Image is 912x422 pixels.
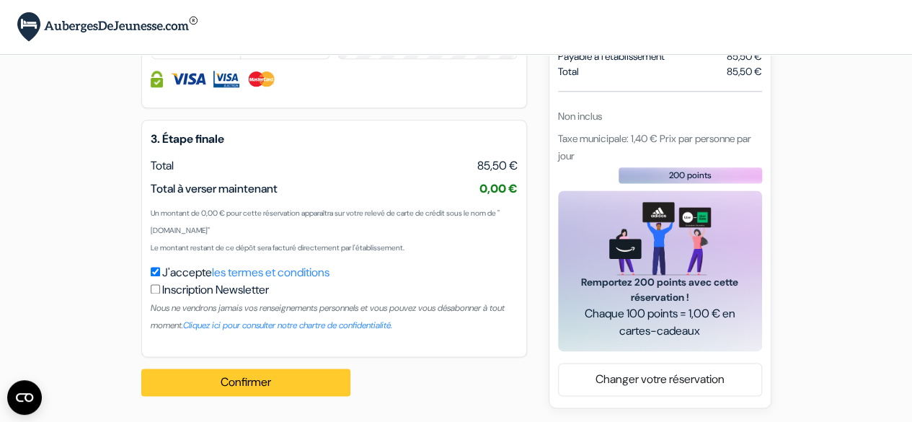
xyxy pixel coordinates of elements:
span: 200 points [669,168,712,181]
small: Nous ne vendrons jamais vos renseignements personnels et vous pouvez vous désabonner à tout moment. [151,302,505,331]
img: Master Card [247,71,276,87]
span: Total [558,63,579,79]
img: Visa Electron [213,71,239,87]
span: Payable à l’établissement [558,48,665,63]
img: Visa [170,71,206,87]
span: 85,50 € [477,157,518,175]
a: Changer votre réservation [559,365,761,392]
label: Inscription Newsletter [162,281,269,299]
span: Remportez 200 points avec cette réservation ! [575,274,745,304]
span: Chaque 100 points = 1,00 € en cartes-cadeaux [575,304,745,339]
button: Ouvrir le widget CMP [7,380,42,415]
span: Total [151,158,174,173]
small: Le montant restant de ce dépôt sera facturé directement par l'établissement. [151,243,404,252]
span: 85,50 € [727,49,762,62]
h5: 3. Étape finale [151,132,518,146]
span: 85,50 € [727,63,762,79]
button: Confirmer [141,369,350,396]
small: Un montant de 0,00 € pour cette réservation apparaîtra sur votre relevé de carte de crédit sous l... [151,208,500,235]
img: Information de carte de crédit entièrement encryptée et sécurisée [151,71,163,87]
a: Cliquez ici pour consulter notre chartre de confidentialité. [183,320,392,331]
label: J'accepte [162,264,329,281]
span: 0,00 € [479,181,518,196]
span: Total à verser maintenant [151,181,278,196]
div: Non inclus [558,108,762,123]
span: Taxe municipale: 1,40 € Prix par personne par jour [558,131,751,162]
img: gift_card_hero_new.png [609,201,711,274]
a: les termes et conditions [212,265,329,280]
img: AubergesDeJeunesse.com [17,12,198,42]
